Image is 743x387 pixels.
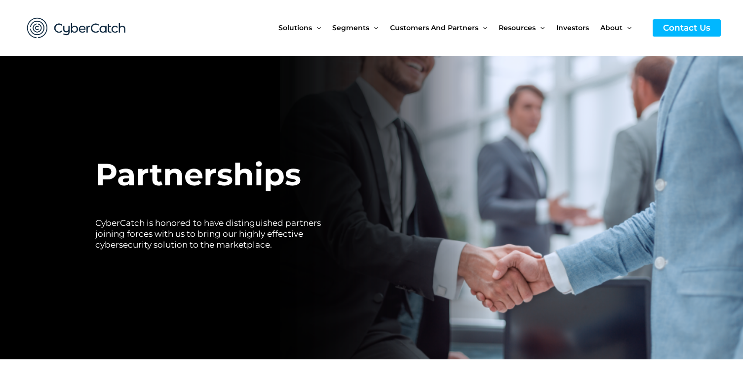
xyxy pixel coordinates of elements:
[499,7,536,48] span: Resources
[95,152,333,198] h1: Partnerships
[653,19,721,37] a: Contact Us
[623,7,631,48] span: Menu Toggle
[478,7,487,48] span: Menu Toggle
[556,7,589,48] span: Investors
[95,217,333,250] h2: CyberCatch is honored to have distinguished partners joining forces with us to bring our highly e...
[369,7,378,48] span: Menu Toggle
[332,7,369,48] span: Segments
[536,7,545,48] span: Menu Toggle
[312,7,321,48] span: Menu Toggle
[390,7,478,48] span: Customers and Partners
[278,7,643,48] nav: Site Navigation: New Main Menu
[278,7,312,48] span: Solutions
[556,7,600,48] a: Investors
[600,7,623,48] span: About
[17,7,136,48] img: CyberCatch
